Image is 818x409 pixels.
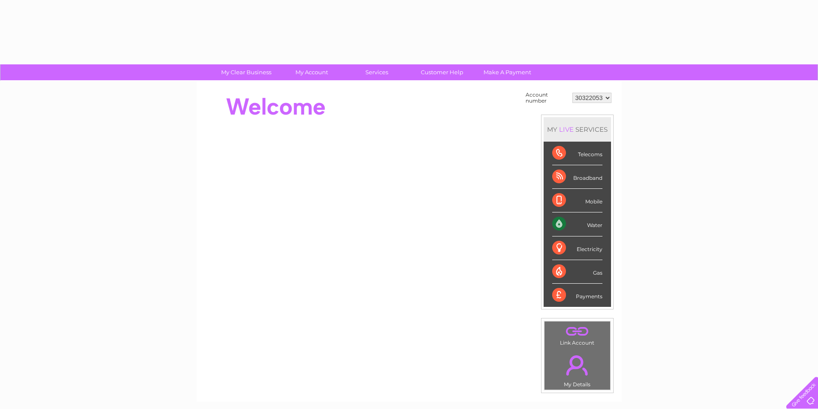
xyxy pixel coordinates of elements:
td: Link Account [544,321,611,348]
a: Make A Payment [472,64,543,80]
div: Water [552,212,602,236]
a: My Account [276,64,347,80]
div: MY SERVICES [544,117,611,142]
div: Mobile [552,189,602,212]
div: Electricity [552,236,602,260]
div: Gas [552,260,602,284]
div: LIVE [557,125,575,133]
a: Services [341,64,412,80]
a: My Clear Business [211,64,282,80]
div: Payments [552,284,602,307]
a: . [547,324,608,339]
div: Broadband [552,165,602,189]
td: My Details [544,348,611,390]
a: Customer Help [407,64,477,80]
a: . [547,350,608,380]
div: Telecoms [552,142,602,165]
td: Account number [523,90,570,106]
